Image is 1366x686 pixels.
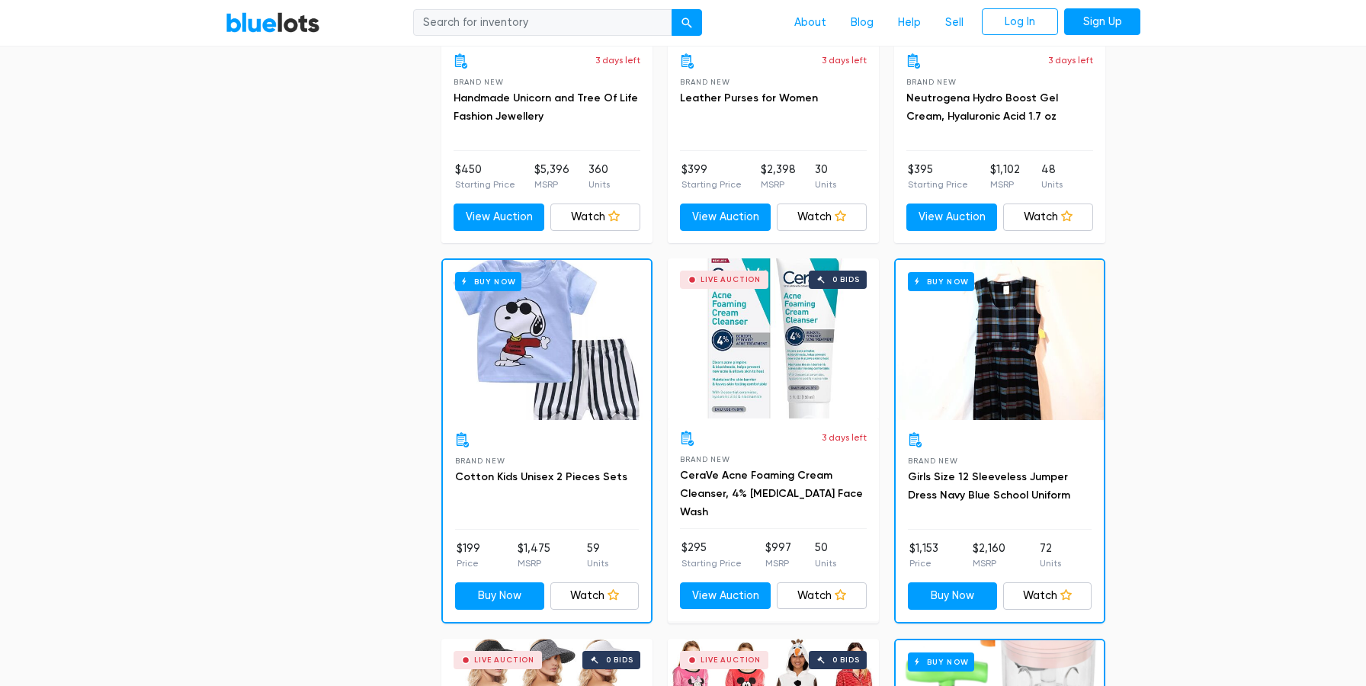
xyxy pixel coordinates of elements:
[457,540,480,571] li: $199
[765,540,791,570] li: $997
[909,540,938,571] li: $1,153
[908,457,957,465] span: Brand New
[815,540,836,570] li: 50
[815,556,836,570] p: Units
[455,470,627,483] a: Cotton Kids Unisex 2 Pieces Sets
[668,258,879,418] a: Live Auction 0 bids
[587,556,608,570] p: Units
[701,276,761,284] div: Live Auction
[1040,540,1061,571] li: 72
[681,162,742,192] li: $399
[1048,53,1093,67] p: 3 days left
[534,178,569,191] p: MSRP
[973,540,1005,571] li: $2,160
[1041,178,1063,191] p: Units
[906,78,956,86] span: Brand New
[518,540,550,571] li: $1,475
[595,53,640,67] p: 3 days left
[761,162,796,192] li: $2,398
[777,582,867,610] a: Watch
[474,656,534,664] div: Live Auction
[454,204,544,231] a: View Auction
[908,470,1070,502] a: Girls Size 12 Sleeveless Jumper Dress Navy Blue School Uniform
[455,178,515,191] p: Starting Price
[886,8,933,37] a: Help
[680,78,729,86] span: Brand New
[832,276,860,284] div: 0 bids
[908,272,974,291] h6: Buy Now
[765,556,791,570] p: MSRP
[454,91,638,123] a: Handmade Unicorn and Tree Of Life Fashion Jewellery
[680,582,771,610] a: View Auction
[990,162,1020,192] li: $1,102
[443,260,651,420] a: Buy Now
[822,431,867,444] p: 3 days left
[455,162,515,192] li: $450
[413,9,672,37] input: Search for inventory
[832,656,860,664] div: 0 bids
[680,455,729,463] span: Brand New
[908,178,968,191] p: Starting Price
[606,656,633,664] div: 0 bids
[454,78,503,86] span: Brand New
[534,162,569,192] li: $5,396
[982,8,1058,36] a: Log In
[455,457,505,465] span: Brand New
[906,91,1058,123] a: Neutrogena Hydro Boost Gel Cream, Hyaluronic Acid 1.7 oz
[226,11,320,34] a: BlueLots
[906,204,997,231] a: View Auction
[933,8,976,37] a: Sell
[1040,556,1061,570] p: Units
[1003,204,1094,231] a: Watch
[973,556,1005,570] p: MSRP
[990,178,1020,191] p: MSRP
[896,260,1104,420] a: Buy Now
[1003,582,1092,610] a: Watch
[761,178,796,191] p: MSRP
[550,582,640,610] a: Watch
[588,178,610,191] p: Units
[550,204,641,231] a: Watch
[1064,8,1140,36] a: Sign Up
[457,556,480,570] p: Price
[908,582,997,610] a: Buy Now
[908,162,968,192] li: $395
[680,469,863,518] a: CeraVe Acne Foaming Cream Cleanser, 4% [MEDICAL_DATA] Face Wash
[681,556,742,570] p: Starting Price
[681,540,742,570] li: $295
[822,53,867,67] p: 3 days left
[909,556,938,570] p: Price
[839,8,886,37] a: Blog
[815,162,836,192] li: 30
[701,656,761,664] div: Live Auction
[777,204,867,231] a: Watch
[815,178,836,191] p: Units
[680,91,818,104] a: Leather Purses for Women
[587,540,608,571] li: 59
[455,582,544,610] a: Buy Now
[908,652,974,672] h6: Buy Now
[1041,162,1063,192] li: 48
[681,178,742,191] p: Starting Price
[782,8,839,37] a: About
[455,272,521,291] h6: Buy Now
[518,556,550,570] p: MSRP
[588,162,610,192] li: 360
[680,204,771,231] a: View Auction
